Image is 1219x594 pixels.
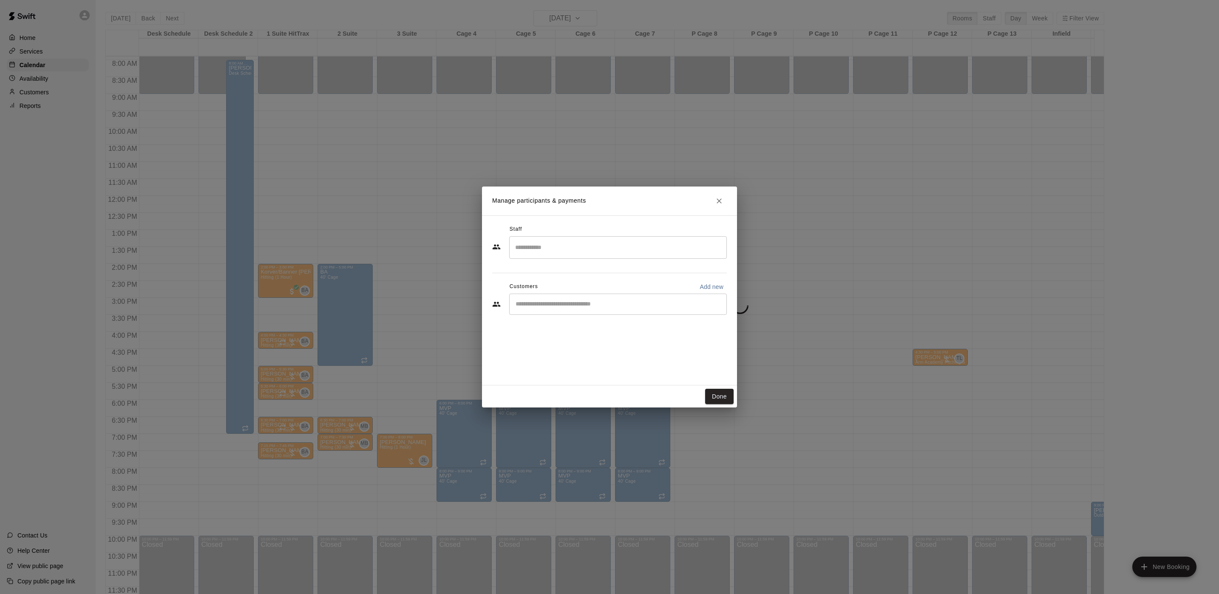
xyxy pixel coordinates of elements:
[509,294,727,315] div: Start typing to search customers...
[509,236,727,259] div: Search staff
[510,280,538,294] span: Customers
[712,193,727,209] button: Close
[705,389,734,404] button: Done
[492,196,586,205] p: Manage participants & payments
[492,300,501,308] svg: Customers
[510,223,522,236] span: Staff
[696,280,727,294] button: Add new
[492,243,501,251] svg: Staff
[700,283,723,291] p: Add new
